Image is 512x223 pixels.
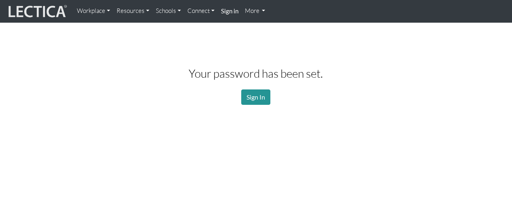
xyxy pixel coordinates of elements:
[153,3,184,19] a: Schools
[185,67,327,80] h3: Your password has been set.
[113,3,153,19] a: Resources
[218,3,242,19] a: Sign in
[241,89,270,105] a: Sign In
[6,4,67,19] img: lecticalive
[184,3,218,19] a: Connect
[221,7,238,15] strong: Sign in
[242,3,269,19] a: More
[74,3,113,19] a: Workplace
